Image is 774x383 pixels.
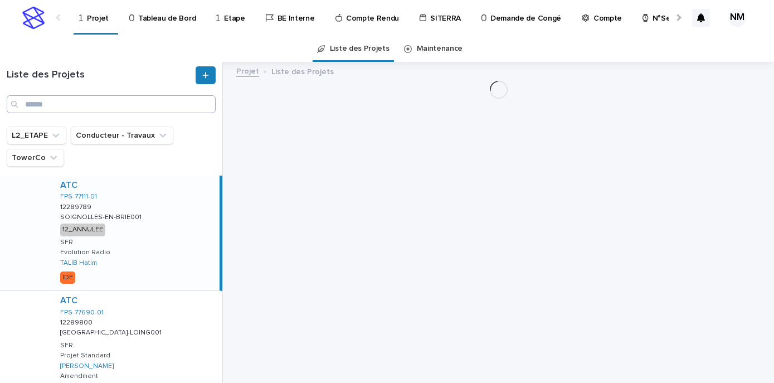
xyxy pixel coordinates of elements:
[60,317,95,327] p: 12289800
[60,372,98,380] p: Amendment
[60,327,164,337] p: [GEOGRAPHIC_DATA]-LOING001
[71,127,173,144] button: Conducteur - Travaux
[728,9,746,27] div: NM
[60,211,144,221] p: SOIGNOLLES-EN-BRIE001
[7,149,64,167] button: TowerCo
[22,7,45,29] img: stacker-logo-s-only.png
[60,352,110,360] p: Projet Standard
[60,201,94,211] p: 12289789
[417,36,463,62] a: Maintenance
[271,65,334,77] p: Liste des Projets
[60,309,104,317] a: FPS-77690-01
[236,64,259,77] a: Projet
[60,362,114,370] a: [PERSON_NAME]
[60,193,97,201] a: FPS-77111-01
[7,127,66,144] button: L2_ETAPE
[60,239,73,246] p: SFR
[60,342,73,350] p: SFR
[60,259,97,267] a: TALIB Hatim
[330,36,390,62] a: Liste des Projets
[7,69,193,81] h1: Liste des Projets
[60,272,75,284] div: IDF
[60,295,77,306] a: ATC
[60,180,77,191] a: ATC
[60,249,110,256] p: Evolution Radio
[60,224,105,236] div: 12_ANNULEE
[7,95,216,113] input: Search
